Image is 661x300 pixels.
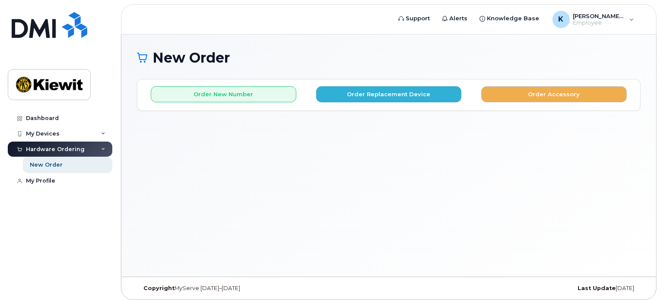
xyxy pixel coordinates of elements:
strong: Copyright [143,285,175,291]
iframe: Messenger Launcher [623,262,655,294]
button: Order Accessory [481,86,627,102]
strong: Last Update [578,285,616,291]
h1: New Order [137,50,641,65]
div: [DATE] [473,285,641,292]
div: MyServe [DATE]–[DATE] [137,285,305,292]
button: Order Replacement Device [316,86,462,102]
button: Order New Number [151,86,296,102]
